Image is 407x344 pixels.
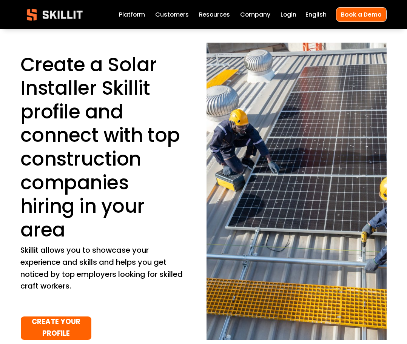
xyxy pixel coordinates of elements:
div: language picker [305,9,327,20]
a: Platform [119,9,145,20]
p: Skillit allows you to showcase your experience and skills and helps you get noticed by top employ... [20,244,185,292]
a: Company [240,9,270,20]
img: Skillit [20,3,89,26]
a: Book a Demo [336,7,387,22]
a: Login [281,9,296,20]
a: folder dropdown [199,9,230,20]
span: English [305,10,327,19]
a: CREATE YOUR PROFILE [20,316,92,340]
span: Resources [199,10,230,19]
h1: Create a Solar Installer Skillit profile and connect with top construction companies hiring in yo... [20,53,185,242]
a: Customers [155,9,189,20]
